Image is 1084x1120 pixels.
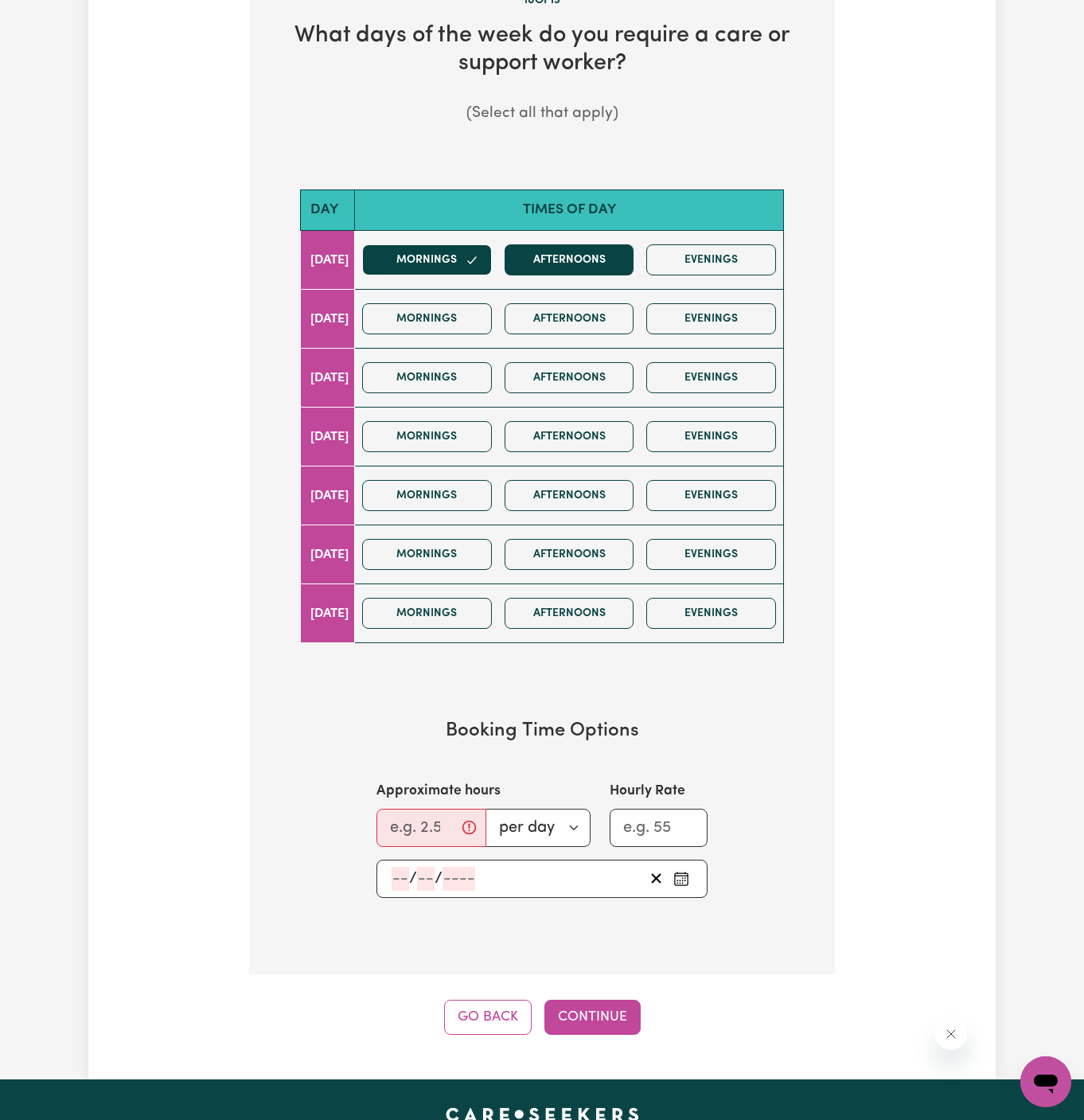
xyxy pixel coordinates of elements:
button: Afternoons [505,598,634,629]
th: Times of day [355,189,784,230]
td: [DATE] [301,466,355,525]
td: [DATE] [301,231,355,290]
td: [DATE] [301,584,355,643]
button: Continue [544,1000,641,1035]
button: Mornings [362,598,492,629]
td: [DATE] [301,408,355,466]
td: [DATE] [301,290,355,349]
button: Evenings [646,362,776,393]
button: Mornings [362,362,492,393]
td: [DATE] [301,525,355,584]
label: Hourly Rate [610,781,685,802]
th: Day [301,189,355,230]
button: Go Back [444,1000,532,1035]
span: / [435,870,443,888]
button: Mornings [362,539,492,570]
h3: Booking Time Options [300,720,784,743]
button: Afternoons [505,303,634,334]
input: e.g. 55 [610,809,708,847]
input: -- [392,867,409,891]
button: Mornings [362,421,492,452]
span: Need any help? [10,11,96,24]
button: Evenings [646,303,776,334]
button: Mornings [362,303,492,334]
button: Evenings [646,598,776,629]
button: Clear start date [644,867,669,891]
button: Mornings [362,480,492,511]
p: (Select all that apply) [275,103,809,126]
button: Evenings [646,539,776,570]
iframe: Button to launch messaging window [1020,1056,1071,1107]
button: Evenings [646,244,776,275]
label: Approximate hours [376,781,501,802]
input: e.g. 2.5 [376,809,486,847]
button: Pick an approximate start date [669,867,694,891]
button: Afternoons [505,421,634,452]
button: Evenings [646,421,776,452]
td: [DATE] [301,349,355,408]
span: / [409,870,417,888]
button: Evenings [646,480,776,511]
input: ---- [443,867,475,891]
input: -- [417,867,435,891]
h2: What days of the week do you require a care or support worker? [275,22,809,77]
button: Afternoons [505,244,634,275]
button: Mornings [362,244,492,275]
iframe: Close message [935,1018,967,1050]
button: Afternoons [505,539,634,570]
button: Afternoons [505,362,634,393]
button: Afternoons [505,480,634,511]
